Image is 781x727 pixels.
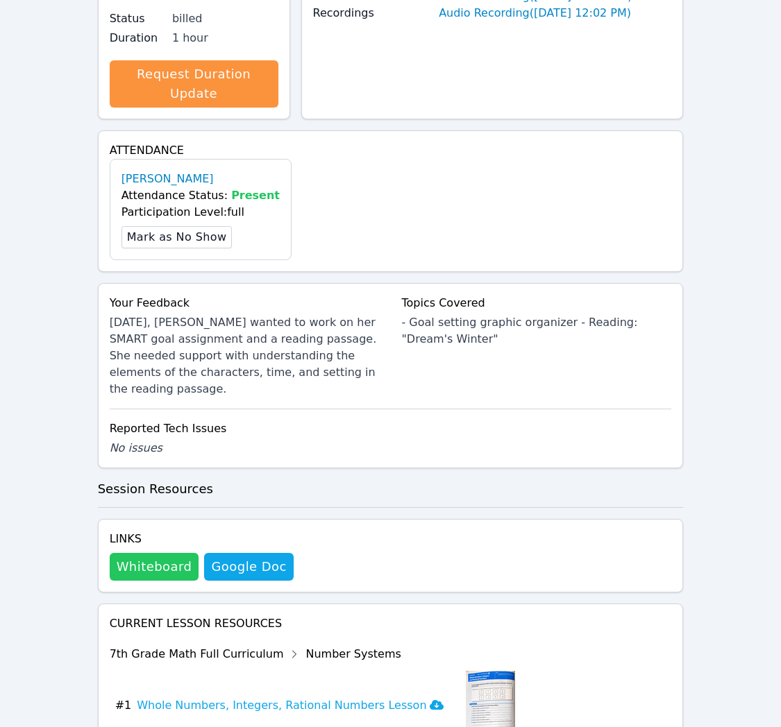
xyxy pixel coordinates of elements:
div: [DATE], [PERSON_NAME] wanted to work on her SMART goal assignment and a reading passage. She need... [110,314,380,397]
h3: Session Resources [98,479,684,499]
a: Audio Recording([DATE] 12:02 PM) [439,5,631,22]
a: [PERSON_NAME] [121,171,214,187]
button: Mark as No Show [121,226,233,248]
h4: Current Lesson Resources [110,615,672,632]
a: Google Doc [204,553,293,581]
h4: Attendance [110,142,672,159]
span: # 1 [115,697,132,714]
div: Your Feedback [110,295,380,311]
label: Status [110,10,164,27]
span: No issues [110,441,162,454]
label: Duration [110,30,164,46]
h3: Whole Numbers, Integers, Rational Numbers Lesson [137,697,443,714]
div: billed [172,10,278,27]
div: Participation Level: full [121,204,280,221]
a: Request Duration Update [110,60,278,108]
div: 1 hour [172,30,278,46]
span: Present [231,189,280,202]
h4: Links [110,531,294,547]
div: 7th Grade Math Full Curriculum Number Systems [110,643,515,665]
button: Whiteboard [110,553,199,581]
div: Topics Covered [402,295,672,311]
div: Attendance Status: [121,187,280,204]
div: Reported Tech Issues [110,420,672,437]
div: - Goal setting graphic organizer - Reading: "Dream's Winter" [402,314,672,348]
